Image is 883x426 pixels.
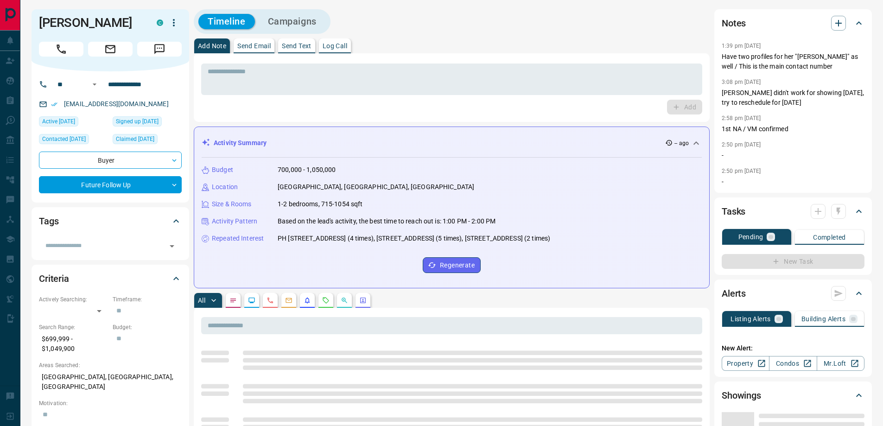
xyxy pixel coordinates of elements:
p: Actively Searching: [39,295,108,304]
p: New Alert: [722,343,864,353]
svg: Agent Actions [359,297,367,304]
p: - [722,151,864,160]
p: Size & Rooms [212,199,252,209]
div: Future Follow Up [39,176,182,193]
svg: Email Verified [51,101,57,108]
h2: Tags [39,214,58,229]
svg: Emails [285,297,292,304]
p: Motivation: [39,399,182,407]
svg: Listing Alerts [304,297,311,304]
p: Send Text [282,43,311,49]
div: Tasks [722,200,864,223]
p: 2:58 pm [DATE] [722,115,761,121]
span: Email [88,42,133,57]
p: Add Note [198,43,226,49]
a: Property [722,356,769,371]
p: 1:39 pm [DATE] [722,43,761,49]
p: Areas Searched: [39,361,182,369]
p: 3:08 pm [DATE] [722,79,761,85]
a: Condos [769,356,817,371]
h2: Showings [722,388,761,403]
div: Notes [722,12,864,34]
p: Building Alerts [801,316,845,322]
p: Budget [212,165,233,175]
p: Log Call [323,43,347,49]
svg: Opportunities [341,297,348,304]
svg: Requests [322,297,330,304]
button: Timeline [198,14,255,29]
div: Sat Jul 12 2025 [39,116,108,129]
p: Location [212,182,238,192]
p: Repeated Interest [212,234,264,243]
p: Pending [738,234,763,240]
span: Call [39,42,83,57]
button: Open [89,79,100,90]
h1: [PERSON_NAME] [39,15,143,30]
p: Send Email [237,43,271,49]
p: 2:50 pm [DATE] [722,168,761,174]
h2: Tasks [722,204,745,219]
button: Regenerate [423,257,481,273]
div: Showings [722,384,864,407]
p: 1st NA / VM confirmed [722,124,864,134]
p: Activity Summary [214,138,267,148]
p: Timeframe: [113,295,182,304]
svg: Calls [267,297,274,304]
h2: Criteria [39,271,69,286]
p: [GEOGRAPHIC_DATA], [GEOGRAPHIC_DATA], [GEOGRAPHIC_DATA] [39,369,182,394]
p: All [198,297,205,304]
svg: Lead Browsing Activity [248,297,255,304]
p: Have two profiles for her "[PERSON_NAME]" as well / This is the main contact number [722,52,864,71]
p: Search Range: [39,323,108,331]
div: Alerts [722,282,864,305]
p: Listing Alerts [731,316,771,322]
p: - [722,177,864,187]
button: Open [165,240,178,253]
div: Sat May 31 2025 [39,134,108,147]
p: [GEOGRAPHIC_DATA], [GEOGRAPHIC_DATA], [GEOGRAPHIC_DATA] [278,182,474,192]
span: Claimed [DATE] [116,134,154,144]
p: -- ago [674,139,689,147]
svg: Notes [229,297,237,304]
a: [EMAIL_ADDRESS][DOMAIN_NAME] [64,100,169,108]
span: Active [DATE] [42,117,75,126]
p: $699,999 - $1,049,900 [39,331,108,356]
div: Tags [39,210,182,232]
div: Criteria [39,267,182,290]
a: Mr.Loft [817,356,864,371]
p: Activity Pattern [212,216,257,226]
div: Buyer [39,152,182,169]
div: Activity Summary-- ago [202,134,702,152]
p: [PERSON_NAME] didn't work for showing [DATE], try to reschedule for [DATE] [722,88,864,108]
p: Based on the lead's activity, the best time to reach out is: 1:00 PM - 2:00 PM [278,216,495,226]
p: 1-2 bedrooms, 715-1054 sqft [278,199,363,209]
p: PH [STREET_ADDRESS] (4 times), [STREET_ADDRESS] (5 times), [STREET_ADDRESS] (2 times) [278,234,550,243]
h2: Alerts [722,286,746,301]
button: Campaigns [259,14,326,29]
span: Signed up [DATE] [116,117,159,126]
p: 2:50 pm [DATE] [722,141,761,148]
p: Budget: [113,323,182,331]
div: Sat May 31 2025 [113,116,182,129]
span: Contacted [DATE] [42,134,86,144]
div: Sat May 31 2025 [113,134,182,147]
p: Completed [813,234,846,241]
h2: Notes [722,16,746,31]
span: Message [137,42,182,57]
p: 700,000 - 1,050,000 [278,165,336,175]
div: condos.ca [157,19,163,26]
